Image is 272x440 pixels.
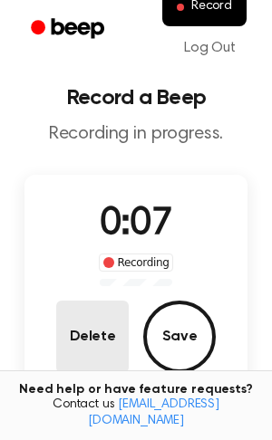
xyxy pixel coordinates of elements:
button: Save Audio Record [143,301,216,373]
div: Recording [99,253,174,272]
a: Log Out [166,26,254,70]
a: Beep [18,12,121,47]
span: 0:07 [100,206,172,244]
span: Contact us [11,397,261,429]
h1: Record a Beep [15,87,257,109]
button: Delete Audio Record [56,301,129,373]
p: Recording in progress. [15,123,257,146]
a: [EMAIL_ADDRESS][DOMAIN_NAME] [88,398,219,427]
